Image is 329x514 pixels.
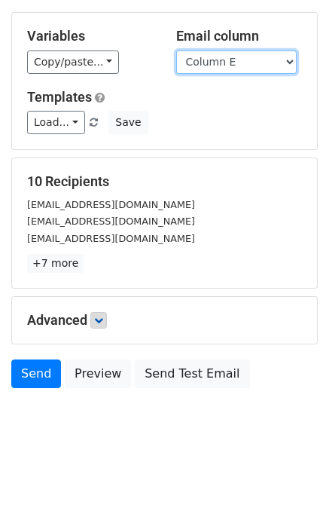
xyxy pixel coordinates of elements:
iframe: Chat Widget [254,442,329,514]
h5: Variables [27,28,154,44]
small: [EMAIL_ADDRESS][DOMAIN_NAME] [27,233,195,244]
a: +7 more [27,254,84,273]
a: Templates [27,89,92,105]
a: Preview [65,359,131,388]
button: Save [108,111,148,134]
a: Load... [27,111,85,134]
small: [EMAIL_ADDRESS][DOMAIN_NAME] [27,199,195,210]
h5: 10 Recipients [27,173,302,190]
a: Send [11,359,61,388]
a: Send Test Email [135,359,249,388]
a: Copy/paste... [27,50,119,74]
small: [EMAIL_ADDRESS][DOMAIN_NAME] [27,216,195,227]
h5: Email column [176,28,303,44]
h5: Advanced [27,312,302,329]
